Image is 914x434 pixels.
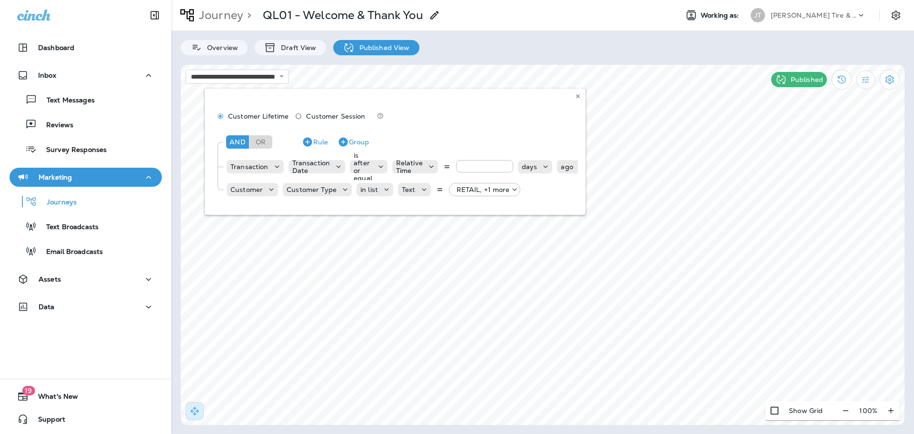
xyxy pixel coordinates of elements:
[37,248,103,257] p: Email Broadcasts
[10,139,162,159] button: Survey Responses
[37,223,99,232] p: Text Broadcasts
[22,386,35,395] span: 19
[832,70,852,90] button: View Changelog
[751,8,765,22] div: JT
[29,415,65,427] span: Support
[39,173,72,181] p: Marketing
[10,410,162,429] button: Support
[37,96,95,105] p: Text Messages
[10,66,162,85] button: Inbox
[880,70,900,90] button: Settings
[10,90,162,110] button: Text Messages
[37,198,77,207] p: Journeys
[10,114,162,134] button: Reviews
[10,168,162,187] button: Marketing
[10,297,162,316] button: Data
[10,270,162,289] button: Assets
[887,7,904,24] button: Settings
[859,407,877,414] p: 100 %
[202,44,238,51] p: Overview
[243,8,251,22] p: >
[10,241,162,261] button: Email Broadcasts
[37,146,107,155] p: Survey Responses
[263,8,423,22] p: QL01 - Welcome & Thank You
[195,8,243,22] p: Journey
[38,71,56,79] p: Inbox
[276,44,316,51] p: Draft View
[701,11,741,20] span: Working as:
[141,6,168,25] button: Collapse Sidebar
[10,38,162,57] button: Dashboard
[771,11,856,19] p: [PERSON_NAME] Tire & Auto
[789,407,823,414] p: Show Grid
[10,216,162,236] button: Text Broadcasts
[10,192,162,212] button: Journeys
[355,44,410,51] p: Published View
[38,44,74,51] p: Dashboard
[10,387,162,406] button: 19What's New
[29,393,78,404] span: What's New
[39,303,55,311] p: Data
[791,76,823,83] p: Published
[37,121,73,130] p: Reviews
[856,71,875,89] button: Filter Statistics
[39,275,61,283] p: Assets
